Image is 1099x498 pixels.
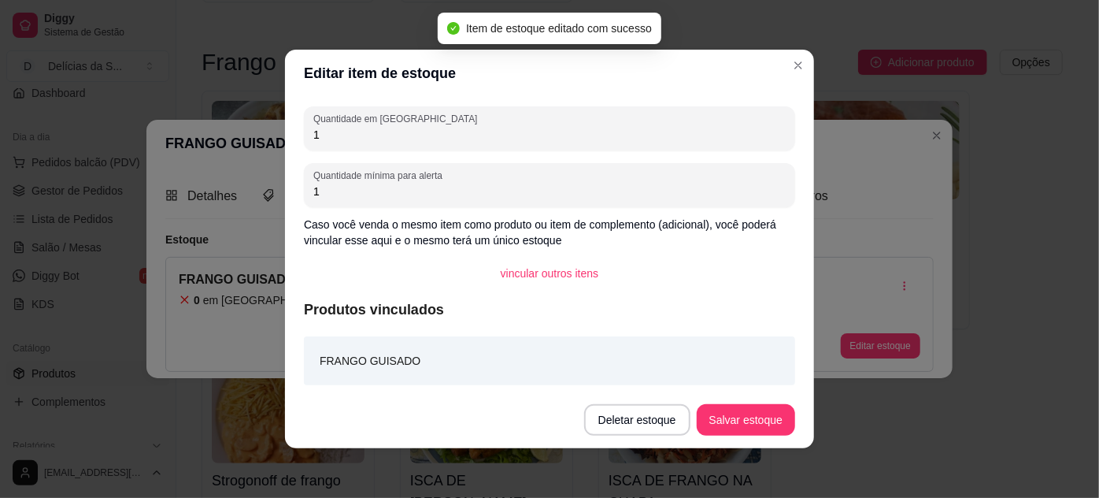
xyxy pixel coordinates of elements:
[466,22,652,35] span: Item de estoque editado com sucesso
[313,184,786,199] input: Quantidade mínima para alerta
[285,50,814,97] header: Editar item de estoque
[584,404,690,436] button: Deletar estoque
[313,169,448,182] label: Quantidade mínima para alerta
[447,22,460,35] span: check-circle
[697,404,795,436] button: Salvar estoque
[313,112,483,125] label: Quantidade em [GEOGRAPHIC_DATA]
[320,352,420,370] article: FRANGO GUISADO
[304,217,795,248] p: Caso você venda o mesmo item como produto ou item de complemento (adicional), você poderá vincula...
[786,53,811,78] button: Close
[313,127,786,143] input: Quantidade em estoque
[304,299,795,321] article: Produtos vinculados
[488,258,612,289] button: vincular outros itens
